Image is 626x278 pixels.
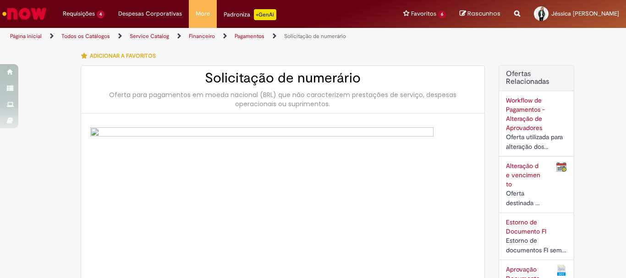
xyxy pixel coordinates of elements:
div: Oferta destinada à alteração de data de pagamento [506,189,542,208]
p: +GenAi [254,9,276,20]
span: Despesas Corporativas [118,9,182,18]
img: sys_attachment.do [90,127,434,267]
a: Estorno de Documento FI [506,218,546,235]
span: More [196,9,210,18]
a: Pagamentos [235,33,264,40]
span: Favoritos [411,9,436,18]
span: Jéssica [PERSON_NAME] [551,10,619,17]
ul: Trilhas de página [7,28,411,45]
img: ServiceNow [1,5,48,23]
span: 4 [97,11,104,18]
a: Rascunhos [460,10,500,18]
h2: Solicitação de numerário [90,71,475,86]
span: Rascunhos [467,9,500,18]
div: Oferta utilizada para alteração dos aprovadores cadastrados no workflow de documentos a pagar. [506,132,567,152]
a: Financeiro [189,33,215,40]
span: Adicionar a Favoritos [90,52,156,60]
div: Oferta para pagamentos em moeda nacional (BRL) que não caracterizem prestações de serviço, despes... [90,90,475,109]
a: Todos os Catálogos [61,33,110,40]
h2: Ofertas Relacionadas [506,70,567,86]
a: Workflow de Pagamentos - Alteração de Aprovadores [506,96,545,132]
a: Service Catalog [130,33,169,40]
span: 6 [438,11,446,18]
img: Alteração de vencimento [556,161,567,172]
div: Estorno de documentos FI sem partidas compensadas [506,236,567,255]
button: Adicionar a Favoritos [81,46,161,65]
img: Aprovação Documento Conforme DAG [556,265,567,276]
span: Requisições [63,9,95,18]
div: Padroniza [224,9,276,20]
a: Página inicial [10,33,42,40]
a: Solicitação de numerário [284,33,346,40]
a: Alteração de vencimento [506,162,540,188]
